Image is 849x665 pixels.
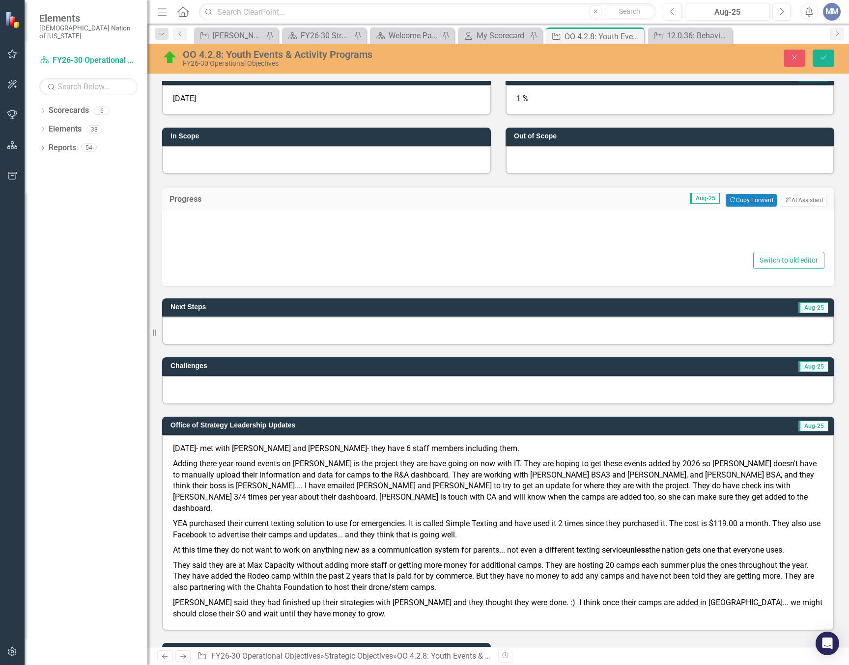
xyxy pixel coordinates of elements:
[39,78,138,95] input: Search Below...
[49,124,82,135] a: Elements
[753,252,824,269] button: Switch to old editor
[816,632,839,655] div: Open Intercom Messenger
[626,545,649,555] strong: unless
[81,144,97,152] div: 54
[726,194,776,207] button: Copy Forward
[197,29,263,42] a: [PERSON_NAME] SO's
[183,49,537,60] div: OO 4.2.8: Youth Events & Activity Programs
[94,106,110,115] div: 6
[173,595,823,620] p: [PERSON_NAME] said they had finished up their strategies with [PERSON_NAME] and they thought they...
[170,362,528,370] h3: Challenges
[397,651,546,661] div: OO 4.2.8: Youth Events & Activity Programs
[688,6,766,18] div: Aug-25
[162,50,178,65] img: On Target
[170,133,486,140] h3: In Scope
[39,24,138,40] small: [DEMOGRAPHIC_DATA] Nation of [US_STATE]
[173,443,823,456] p: [DATE]- met with [PERSON_NAME] and [PERSON_NAME]- they have 6 staff members including them.
[477,29,527,42] div: My Scorecard
[173,456,823,516] p: Adding there year-round events on [PERSON_NAME] is the project they are have going on now with IT...
[389,29,439,42] div: Welcome Page
[565,30,642,43] div: OO 4.2.8: Youth Events & Activity Programs
[284,29,351,42] a: FY26-30 Strategic Plan
[324,651,393,661] a: Strategic Objectives
[211,651,320,661] a: FY26-30 Operational Objectives
[782,194,827,207] button: AI Assistant
[798,421,828,431] span: Aug-25
[199,3,656,21] input: Search ClearPoint...
[5,11,22,28] img: ClearPoint Strategy
[173,543,823,558] p: At this time they do not want to work on anything new as a communication system for parents... no...
[170,422,699,429] h3: Office of Strategy Leadership Updates
[667,29,730,42] div: 12.0.36: Behavioral Health Scheduling and Utilization
[651,29,730,42] a: 12.0.36: Behavioral Health Scheduling and Utilization
[86,125,102,133] div: 38
[460,29,527,42] a: My Scorecard
[798,361,828,372] span: Aug-25
[197,651,491,662] div: » »
[798,302,828,313] span: Aug-25
[49,142,76,154] a: Reports
[823,3,841,21] button: MM
[605,5,654,19] button: Search
[619,7,640,15] span: Search
[39,12,138,24] span: Elements
[685,3,770,21] button: Aug-25
[173,558,823,596] p: They said they are at Max Capacity without adding more staff or getting more money for additional...
[506,85,834,115] div: 1 %
[49,105,89,116] a: Scorecards
[514,133,829,140] h3: Out of Scope
[183,60,537,67] div: FY26-30 Operational Objectives
[372,29,439,42] a: Welcome Page
[39,55,138,66] a: FY26-30 Operational Objectives
[173,516,823,543] p: YEA purchased their current texting solution to use for emergencies. It is called Simple Texting ...
[173,94,196,103] span: [DATE]
[170,303,523,311] h3: Next Steps
[690,193,720,204] span: Aug-25
[213,29,263,42] div: [PERSON_NAME] SO's
[301,29,351,42] div: FY26-30 Strategic Plan
[170,195,294,204] h3: Progress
